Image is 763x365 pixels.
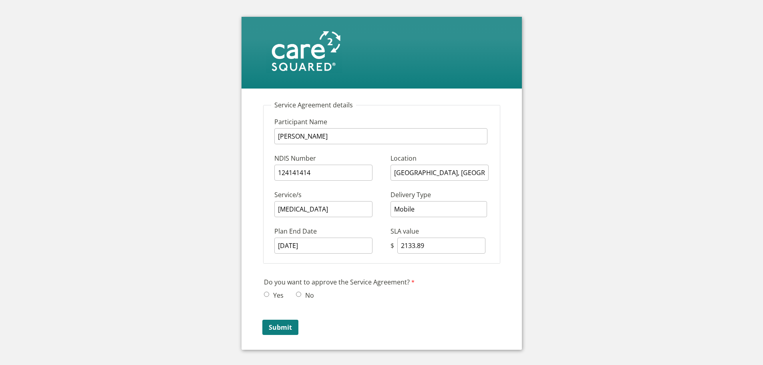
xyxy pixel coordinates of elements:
[391,153,419,165] label: Location
[391,241,396,250] div: $
[391,226,421,238] label: SLA value
[391,201,487,217] input: Delivery Type
[274,190,383,201] label: Service/s
[274,226,383,238] label: Plan End Date
[274,117,383,128] label: Participant Name
[391,165,489,181] input: Location
[274,238,372,254] input: Plan End Date
[274,201,372,217] input: Service/s
[274,165,372,181] input: NDIS Number
[271,101,356,109] legend: Service Agreement details
[303,291,314,300] label: No
[274,153,383,165] label: NDIS Number
[274,128,487,144] input: Participant Name
[262,320,298,335] input: Submit
[271,291,284,300] label: Yes
[264,277,417,289] label: Do you want to approve the Service Agreement?
[397,238,485,254] input: SLA value
[391,190,433,201] label: Delivery Type
[266,29,342,73] img: sxs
